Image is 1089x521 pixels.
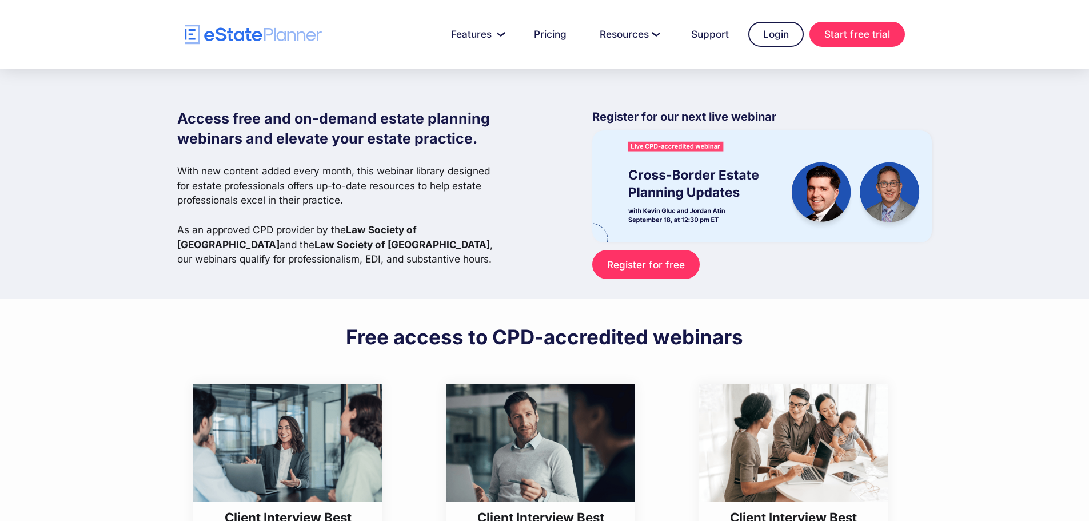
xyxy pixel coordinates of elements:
[592,130,932,242] img: eState Academy webinar
[177,109,502,149] h1: Access free and on-demand estate planning webinars and elevate your estate practice.
[677,23,743,46] a: Support
[177,164,502,267] p: With new content added every month, this webinar library designed for estate professionals offers...
[314,238,490,250] strong: Law Society of [GEOGRAPHIC_DATA]
[809,22,905,47] a: Start free trial
[437,23,514,46] a: Features
[185,25,322,45] a: home
[592,109,932,130] p: Register for our next live webinar
[586,23,672,46] a: Resources
[748,22,804,47] a: Login
[177,224,417,250] strong: Law Society of [GEOGRAPHIC_DATA]
[520,23,580,46] a: Pricing
[346,324,743,349] h2: Free access to CPD-accredited webinars
[592,250,699,279] a: Register for free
